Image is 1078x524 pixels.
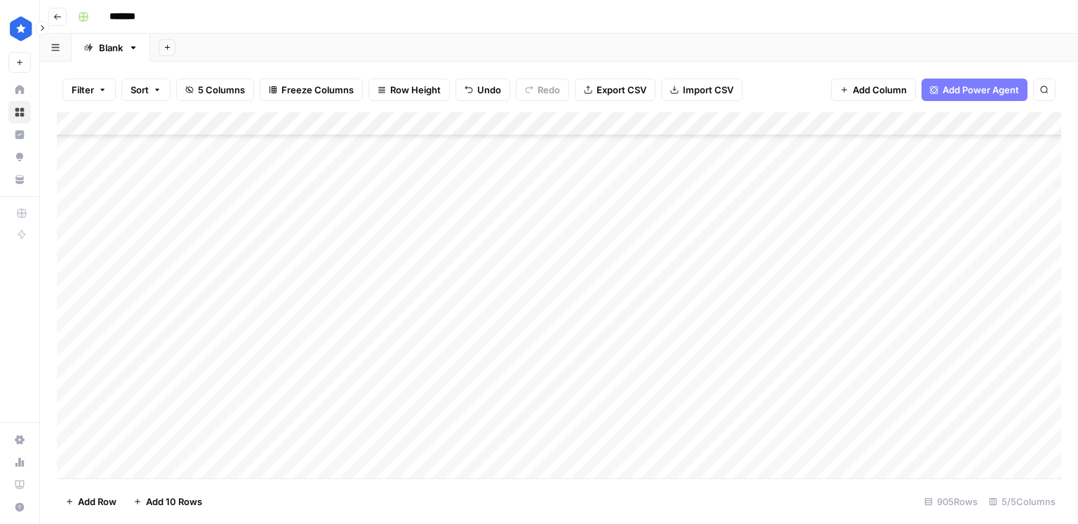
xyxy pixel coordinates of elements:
span: Add Power Agent [943,83,1019,97]
button: Add Power Agent [921,79,1027,101]
span: Sort [131,83,149,97]
button: Help + Support [8,496,31,518]
span: Freeze Columns [281,83,354,97]
button: Sort [121,79,171,101]
span: Redo [538,83,560,97]
span: Add Column [853,83,907,97]
button: Import CSV [661,79,743,101]
button: Freeze Columns [260,79,363,101]
div: Blank [99,41,123,55]
a: Learning Hub [8,473,31,496]
button: 5 Columns [176,79,254,101]
div: 905 Rows [919,490,983,513]
span: 5 Columns [198,83,245,97]
img: ConsumerAffairs Logo [8,16,34,41]
a: Insights [8,123,31,146]
button: Filter [62,79,116,101]
button: Undo [455,79,510,101]
span: Row Height [390,83,441,97]
a: Home [8,79,31,101]
span: Export CSV [597,83,646,97]
a: Blank [72,34,150,62]
a: Browse [8,101,31,123]
a: Your Data [8,168,31,191]
button: Row Height [368,79,450,101]
button: Add Row [57,490,125,513]
button: Export CSV [575,79,656,101]
span: Import CSV [683,83,733,97]
span: Undo [477,83,501,97]
button: Redo [516,79,569,101]
span: Filter [72,83,94,97]
a: Usage [8,451,31,473]
span: Add 10 Rows [146,495,202,509]
button: Add 10 Rows [125,490,211,513]
button: Add Column [831,79,916,101]
a: Opportunities [8,146,31,168]
div: 5/5 Columns [983,490,1061,513]
a: Settings [8,429,31,451]
span: Add Row [78,495,117,509]
button: Workspace: ConsumerAffairs [8,11,31,46]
